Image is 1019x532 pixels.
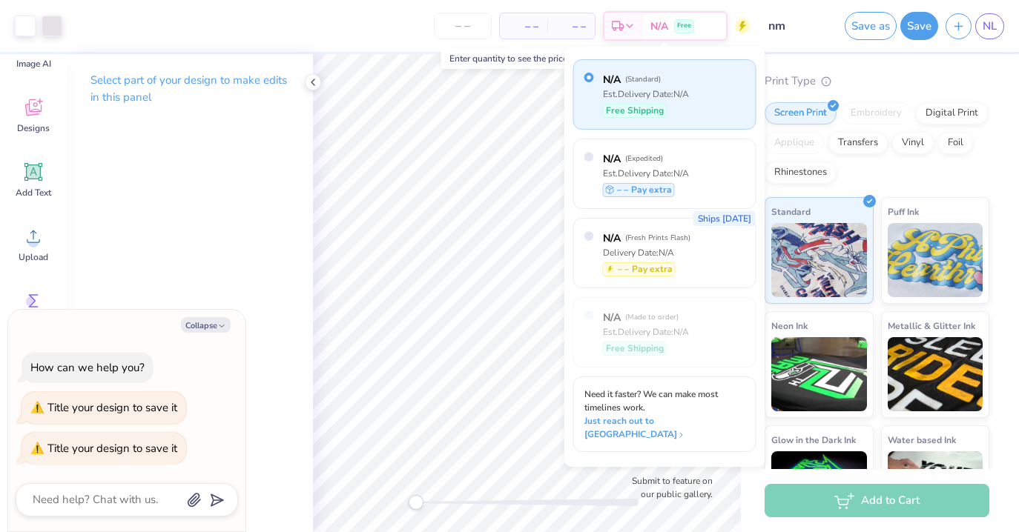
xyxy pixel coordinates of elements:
[771,204,811,219] span: Standard
[771,451,867,525] img: Glow in the Dark Ink
[434,13,492,39] input: – –
[409,495,423,510] div: Accessibility label
[603,183,675,197] div: Pay extra
[828,132,888,154] div: Transfers
[584,388,718,413] span: Need it faster? We can make most timelines work.
[900,12,938,40] button: Save
[888,223,983,297] img: Puff Ink
[90,72,289,106] p: Select part of your design to make edits in this panel
[603,246,690,259] div: Delivery Date: N/A
[30,360,145,375] div: How can we help you?
[625,74,661,84] span: ( Standard )
[888,337,983,411] img: Metallic & Glitter Ink
[757,11,830,41] input: Untitled Design
[618,262,629,276] span: – –
[983,18,997,35] span: NL
[603,310,621,325] span: N/A
[975,13,1004,39] a: NL
[845,12,897,40] button: Save as
[771,318,808,333] span: Neon Ink
[16,187,51,199] span: Add Text
[624,474,713,501] label: Submit to feature on our public gallery.
[606,104,664,117] span: Free Shipping
[603,167,689,180] div: Est. Delivery Date: N/A
[888,318,975,333] span: Metallic & Glitter Ink
[617,183,628,196] span: – –
[916,102,988,124] div: Digital Print
[892,132,934,154] div: Vinyl
[509,19,538,34] span: – –
[625,233,690,243] span: ( Fresh Prints Flash )
[625,153,663,164] span: ( Expedited )
[606,342,664,355] span: Free Shipping
[650,19,668,34] span: N/A
[938,132,973,154] div: Foil
[765,102,837,124] div: Screen Print
[765,132,824,154] div: Applique
[603,151,621,167] span: N/A
[771,223,867,297] img: Standard
[16,58,51,70] span: Image AI
[603,262,676,276] div: Pay extra
[677,21,691,31] span: Free
[603,325,689,339] div: Est. Delivery Date: N/A
[888,432,956,448] span: Water based Ink
[765,162,837,184] div: Rhinestones
[181,317,231,333] button: Collapse
[17,122,50,134] span: Designs
[47,441,177,456] div: Title your design to save it
[603,230,621,246] span: N/A
[556,19,586,34] span: – –
[625,312,679,322] span: ( Made to order )
[771,337,867,411] img: Neon Ink
[841,102,911,124] div: Embroidery
[603,87,689,101] div: Est. Delivery Date: N/A
[603,72,621,87] span: N/A
[47,400,177,415] div: Title your design to save it
[584,414,745,441] span: Just reach out to [GEOGRAPHIC_DATA]
[19,251,48,263] span: Upload
[771,432,856,448] span: Glow in the Dark Ink
[888,451,983,525] img: Water based Ink
[765,73,989,90] div: Print Type
[441,48,592,69] div: Enter quantity to see the price.
[888,204,919,219] span: Puff Ink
